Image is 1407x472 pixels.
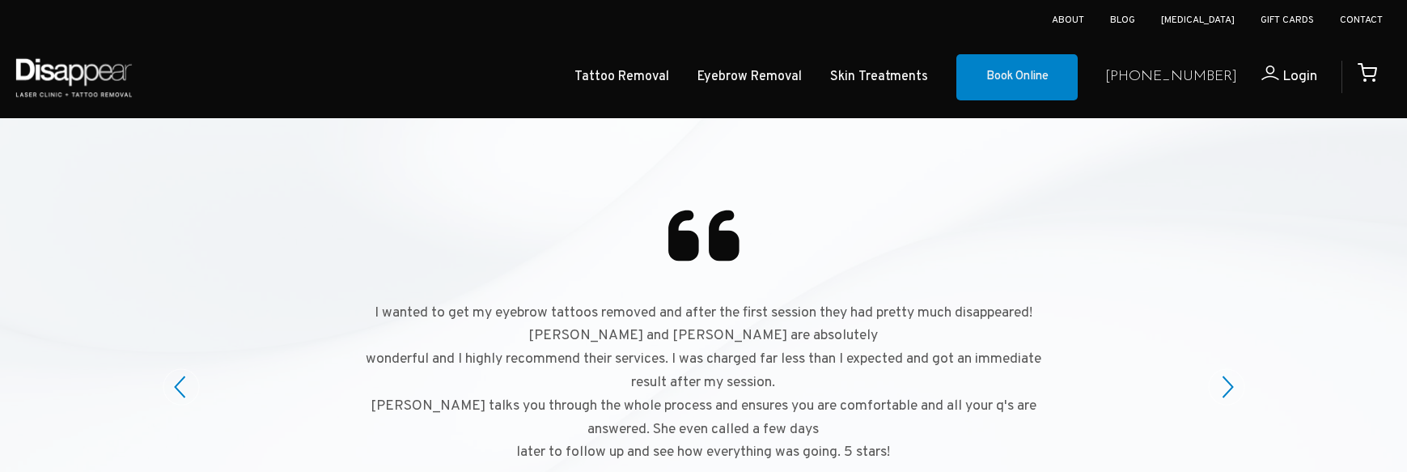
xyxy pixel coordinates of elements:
[956,54,1078,101] a: Book Online
[1105,66,1237,89] a: [PHONE_NUMBER]
[1282,67,1317,86] span: Login
[1110,14,1135,27] a: Blog
[697,66,802,89] a: Eyebrow Removal
[1340,14,1383,27] a: Contact
[574,66,669,89] a: Tattoo Removal
[1052,14,1084,27] a: About
[12,49,135,106] img: Disappear - Laser Clinic and Tattoo Removal Services in Sydney, Australia
[830,66,928,89] a: Skin Treatments
[352,302,1054,466] p: I wanted to get my eyebrow tattoos removed and after the first session they had pretty much disap...
[1237,66,1317,89] a: Login
[1261,14,1314,27] a: Gift Cards
[1161,14,1235,27] a: [MEDICAL_DATA]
